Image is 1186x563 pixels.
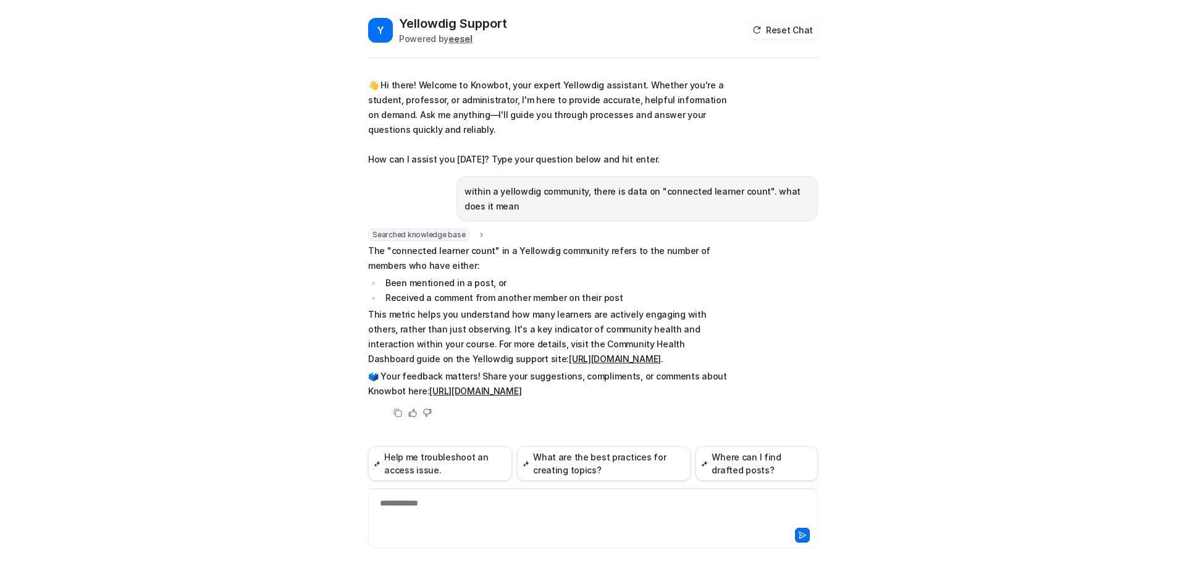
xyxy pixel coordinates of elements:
p: The "connected learner count" in a Yellowdig community refers to the number of members who have e... [368,243,730,273]
a: [URL][DOMAIN_NAME] [569,353,661,364]
li: Been mentioned in a post, or [382,276,730,290]
p: 👋 Hi there! Welcome to Knowbot, your expert Yellowdig assistant. Whether you're a student, profes... [368,78,730,167]
button: Help me troubleshoot an access issue. [368,446,512,481]
button: Where can I find drafted posts? [696,446,818,481]
p: 🗳️ Your feedback matters! Share your suggestions, compliments, or comments about Knowbot here: [368,369,730,399]
b: eesel [448,33,473,44]
button: Reset Chat [749,21,818,39]
li: Received a comment from another member on their post [382,290,730,305]
p: This metric helps you understand how many learners are actively engaging with others, rather than... [368,307,730,366]
p: within a yellowdig community, there is data on "connected learner count". what does it mean [465,184,810,214]
span: Searched knowledge base [368,229,469,241]
h2: Yellowdig Support [399,15,507,32]
a: [URL][DOMAIN_NAME] [429,386,521,396]
button: What are the best practices for creating topics? [517,446,691,481]
span: Y [368,18,393,43]
div: Powered by [399,32,507,45]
